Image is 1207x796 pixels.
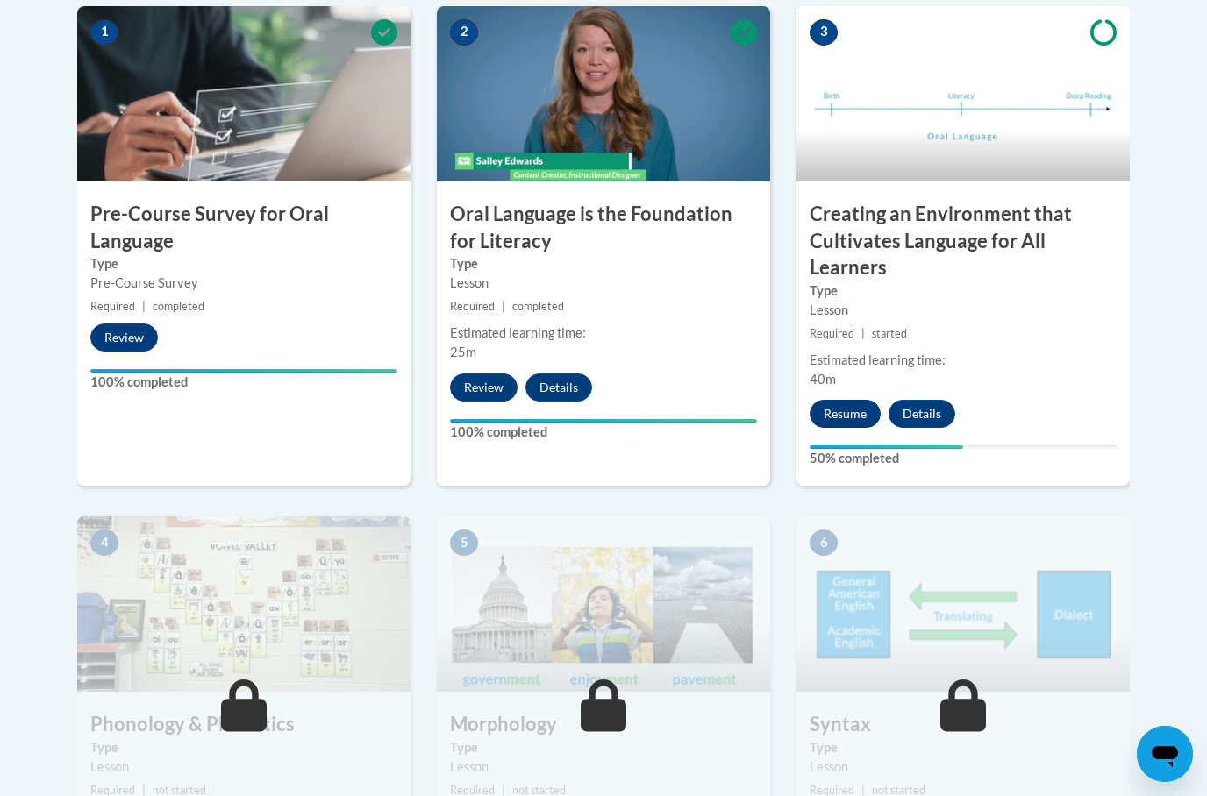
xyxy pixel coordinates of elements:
[502,300,505,313] span: |
[450,345,476,359] span: 25m
[450,757,757,777] div: Lesson
[810,529,838,556] span: 6
[90,323,158,352] button: Review
[437,516,770,692] img: Course Image
[861,327,865,340] span: |
[450,423,757,442] label: 100% completed
[512,300,564,313] span: completed
[525,373,592,402] button: Details
[437,201,770,255] h3: Oral Language is the Foundation for Literacy
[810,449,1117,468] label: 50% completed
[796,6,1130,181] img: Course Image
[90,274,397,293] div: Pre-Course Survey
[77,516,411,692] img: Course Image
[450,373,518,402] button: Review
[77,201,411,255] h3: Pre-Course Survey for Oral Language
[90,254,397,274] label: Type
[90,373,397,392] label: 100% completed
[810,757,1117,777] div: Lesson
[90,369,397,373] div: Your progress
[90,19,118,46] span: 1
[450,738,757,757] label: Type
[810,400,881,428] button: Resume
[450,300,495,313] span: Required
[810,301,1117,320] div: Lesson
[889,400,955,428] button: Details
[77,711,411,738] h3: Phonology & Phonetics
[810,19,838,46] span: 3
[90,300,135,313] span: Required
[450,529,478,556] span: 5
[450,274,757,293] div: Lesson
[1137,726,1193,782] iframe: Button to launch messaging window
[810,351,1117,370] div: Estimated learning time:
[796,201,1130,281] h3: Creating an Environment that Cultivates Language for All Learners
[796,516,1130,692] img: Course Image
[450,419,757,423] div: Your progress
[872,327,907,340] span: started
[810,327,854,340] span: Required
[90,757,397,777] div: Lesson
[810,372,836,387] span: 40m
[77,6,411,181] img: Course Image
[90,529,118,556] span: 4
[796,711,1130,738] h3: Syntax
[450,19,478,46] span: 2
[153,300,204,313] span: completed
[142,300,146,313] span: |
[450,323,757,343] div: Estimated learning time:
[810,445,963,449] div: Your progress
[90,738,397,757] label: Type
[810,281,1117,301] label: Type
[437,711,770,738] h3: Morphology
[437,6,770,181] img: Course Image
[810,738,1117,757] label: Type
[450,254,757,274] label: Type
